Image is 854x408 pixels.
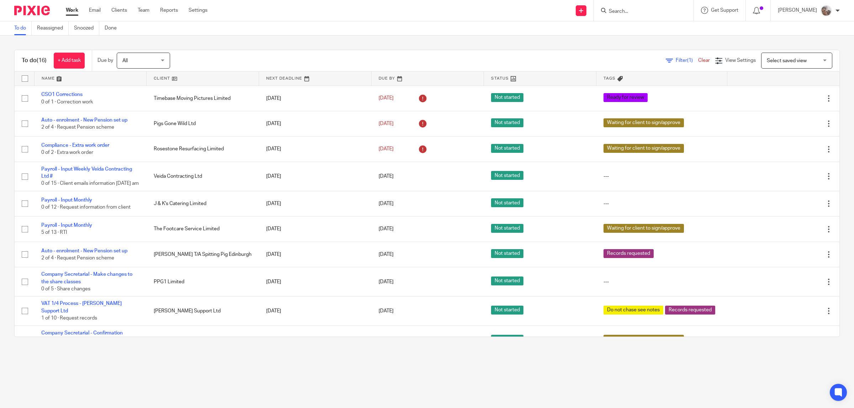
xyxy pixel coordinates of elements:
[147,86,259,111] td: Timebase Moving Pictures Limited
[147,216,259,242] td: The Footcare Service Limited
[160,7,178,14] a: Reports
[147,111,259,136] td: Pigs Gone Wild Ltd
[778,7,817,14] p: [PERSON_NAME]
[14,21,32,35] a: To do
[54,53,85,69] a: + Add task
[603,118,684,127] span: Waiting for client to sign/approve
[491,171,523,180] span: Not started
[37,21,69,35] a: Reassigned
[603,249,654,258] span: Records requested
[189,7,207,14] a: Settings
[41,150,93,155] span: 0 of 2 · Extra work order
[259,136,371,162] td: [DATE]
[603,306,663,315] span: Do not chase see notes
[379,121,394,126] span: [DATE]
[491,249,523,258] span: Not started
[259,111,371,136] td: [DATE]
[259,216,371,242] td: [DATE]
[259,242,371,267] td: [DATE]
[603,76,616,80] span: Tags
[603,93,648,102] span: Ready for review
[259,86,371,111] td: [DATE]
[41,205,131,210] span: 0 of 12 · Request information from client
[491,306,523,315] span: Not started
[379,146,394,151] span: [DATE]
[259,267,371,296] td: [DATE]
[491,277,523,285] span: Not started
[725,58,756,63] span: View Settings
[147,326,259,355] td: Northants Hog Roast Ltd
[821,5,832,16] img: me.jpg
[676,58,698,63] span: Filter
[603,278,720,285] div: ---
[603,173,720,180] div: ---
[379,174,394,179] span: [DATE]
[41,248,127,253] a: Auto - enrolment - New Pension set up
[379,227,394,232] span: [DATE]
[698,58,710,63] a: Clear
[379,252,394,257] span: [DATE]
[491,144,523,153] span: Not started
[711,8,738,13] span: Get Support
[41,223,92,228] a: Payroll - Input Monthly
[89,7,101,14] a: Email
[41,256,114,261] span: 2 of 4 · Request Pension scheme
[147,162,259,191] td: Veida Contracting Ltd
[603,200,720,207] div: ---
[14,6,50,15] img: Pixie
[74,21,99,35] a: Snoozed
[259,162,371,191] td: [DATE]
[41,167,132,179] a: Payroll - Input Weekly Veida Contracting Ltd #
[37,58,47,63] span: (16)
[687,58,693,63] span: (1)
[41,143,109,148] a: Compliance - Extra work order
[41,316,97,321] span: 1 of 10 · Request records
[379,279,394,284] span: [DATE]
[259,191,371,216] td: [DATE]
[41,301,122,313] a: VAT 1/4 Process - [PERSON_NAME] Support Ltd
[66,7,78,14] a: Work
[41,100,93,104] span: 0 of 1 · Correction work
[147,296,259,326] td: [PERSON_NAME] Support Ltd
[491,335,523,344] span: Not started
[41,331,123,343] a: Company Secretarial - Confirmation statement
[665,306,715,315] span: Records requested
[105,21,122,35] a: Done
[259,296,371,326] td: [DATE]
[147,267,259,296] td: PPG1 Limited
[41,181,139,186] span: 0 of 15 · Client emails information [DATE] am
[147,242,259,267] td: [PERSON_NAME] T/A Spitting Pig Edinburgh
[122,58,128,63] span: All
[111,7,127,14] a: Clients
[603,224,684,233] span: Waiting for client to sign/approve
[41,230,67,235] span: 5 of 13 · RTI
[41,272,132,284] a: Company Secretarial - Make changes to the share classes
[41,118,127,123] a: Auto - enrolment - New Pension set up
[491,93,523,102] span: Not started
[147,136,259,162] td: Rosestone Resurfacing Limited
[603,144,684,153] span: Waiting for client to sign/approve
[41,125,114,130] span: 2 of 4 · Request Pension scheme
[379,201,394,206] span: [DATE]
[41,198,92,203] a: Payroll - Input Monthly
[379,308,394,313] span: [DATE]
[767,58,807,63] span: Select saved view
[603,335,684,344] span: Waiting for client to sign/approve
[491,198,523,207] span: Not started
[22,57,47,64] h1: To do
[379,96,394,101] span: [DATE]
[41,92,83,97] a: CSO1 Corrections
[608,9,672,15] input: Search
[491,224,523,233] span: Not started
[147,191,259,216] td: J & K's Catering Limited
[138,7,149,14] a: Team
[97,57,113,64] p: Due by
[491,118,523,127] span: Not started
[259,326,371,355] td: [DATE]
[41,286,90,291] span: 0 of 5 · Share changes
